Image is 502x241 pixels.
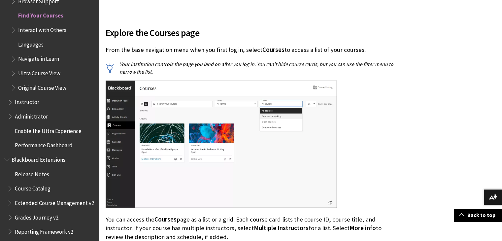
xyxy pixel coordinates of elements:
span: Original Course View [18,82,66,91]
a: Back to top [454,209,502,221]
span: Languages [18,39,44,48]
span: Explore the Courses page [106,26,398,40]
p: Your institution controls the page you land on after you log in. You can't hide course cards, but... [106,60,398,75]
span: Administrator [15,111,48,120]
p: From the base navigation menu when you first log in, select to access a list of your courses. [106,46,398,54]
span: Courses [154,216,177,223]
span: Interact with Others [18,24,66,33]
span: Navigate in Learn [18,53,59,62]
span: Course Catalog [15,183,50,192]
span: Enable the Ultra Experience [15,125,82,134]
span: Release Notes [15,169,49,178]
span: Performance Dashboard [15,140,73,149]
span: More info [350,224,376,232]
img: Student view of Courses page and Base Navigation [106,81,337,208]
span: Grades Journey v2 [15,212,58,221]
span: Multiple Instructors [254,224,309,232]
span: Extended Course Management v2 [15,197,94,206]
span: Instructor [15,97,39,106]
span: Ultra Course View [18,68,60,77]
span: Find Your Courses [18,10,63,19]
span: Courses [262,46,284,53]
span: Blackboard Extensions [12,154,65,163]
span: Reporting Framework v2 [15,226,73,235]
